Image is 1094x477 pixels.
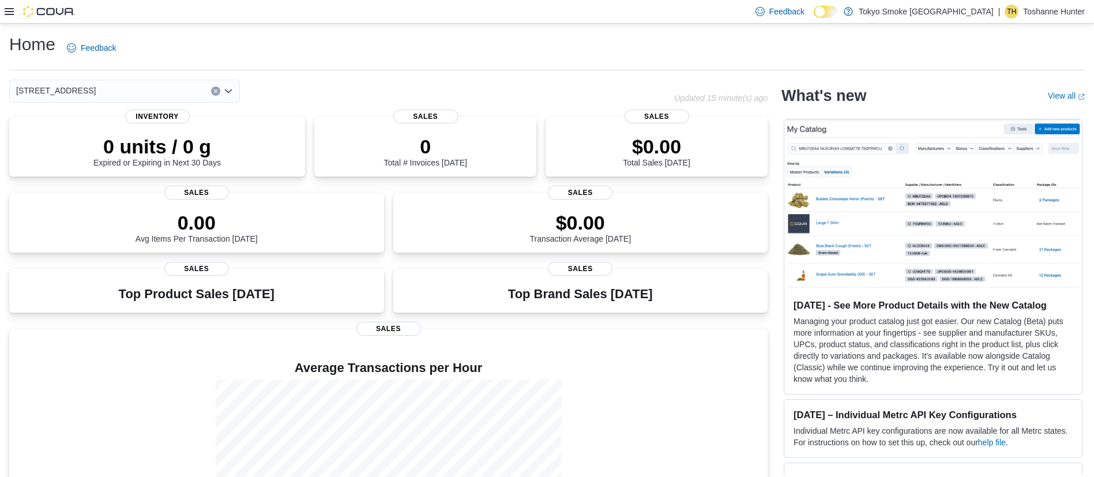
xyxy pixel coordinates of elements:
p: 0.00 [136,211,258,234]
h1: Home [9,33,55,56]
span: TH [1007,5,1016,18]
a: Feedback [62,36,121,59]
span: Sales [164,186,229,200]
span: Inventory [125,110,190,123]
p: | [998,5,1001,18]
p: 0 [384,135,467,158]
p: Tokyo Smoke [GEOGRAPHIC_DATA] [859,5,994,18]
a: help file [978,438,1006,447]
span: Feedback [769,6,804,17]
button: Open list of options [224,87,233,96]
span: [STREET_ADDRESS] [16,84,96,97]
span: Feedback [81,42,116,54]
svg: External link [1078,93,1085,100]
h3: [DATE] - See More Product Details with the New Catalog [794,299,1073,311]
h3: Top Product Sales [DATE] [119,287,275,301]
span: Sales [625,110,689,123]
p: Individual Metrc API key configurations are now available for all Metrc states. For instructions ... [794,425,1073,448]
h3: Top Brand Sales [DATE] [508,287,653,301]
h2: What's new [781,87,866,105]
p: $0.00 [529,211,631,234]
p: Managing your product catalog just got easier. Our new Catalog (Beta) puts more information at yo... [794,316,1073,385]
a: View allExternal link [1048,91,1085,100]
p: Toshanne Hunter [1023,5,1085,18]
input: Dark Mode [814,6,838,18]
div: Avg Items Per Transaction [DATE] [136,211,258,243]
span: Sales [548,262,612,276]
span: Sales [356,322,421,336]
p: $0.00 [623,135,690,158]
span: Sales [548,186,612,200]
p: Updated 15 minute(s) ago [674,93,768,103]
div: Total Sales [DATE] [623,135,690,167]
div: Toshanne Hunter [1005,5,1018,18]
h3: [DATE] – Individual Metrc API Key Configurations [794,409,1073,420]
h4: Average Transactions per Hour [18,361,758,375]
div: Expired or Expiring in Next 30 Days [93,135,221,167]
div: Transaction Average [DATE] [529,211,631,243]
img: Cova [23,6,75,17]
p: 0 units / 0 g [93,135,221,158]
span: Sales [164,262,229,276]
div: Total # Invoices [DATE] [384,135,467,167]
span: Sales [393,110,458,123]
button: Clear input [211,87,220,96]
